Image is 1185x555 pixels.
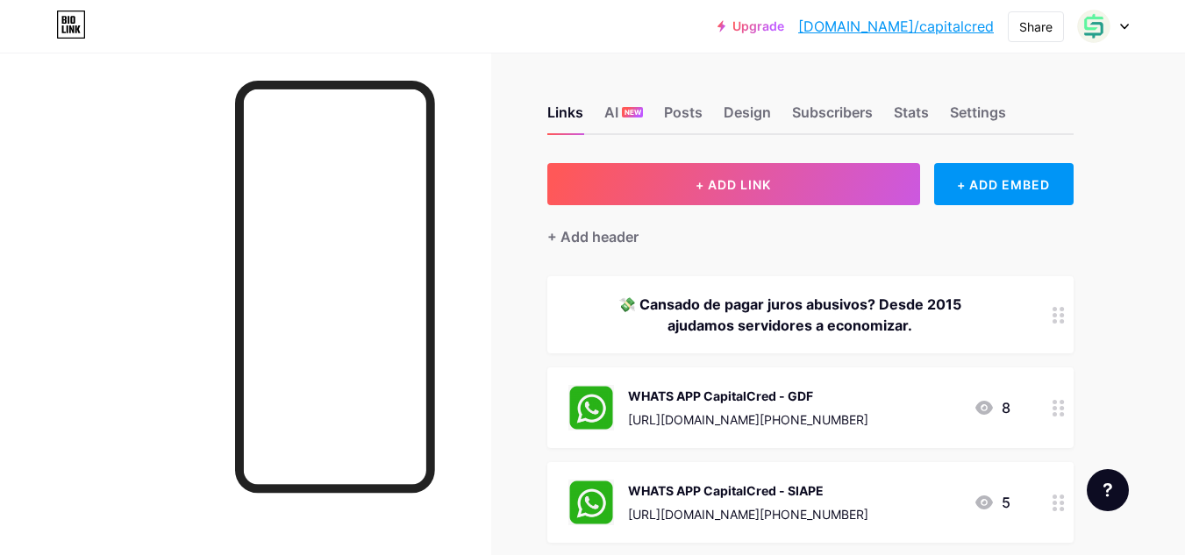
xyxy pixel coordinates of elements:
[604,102,643,133] div: AI
[568,385,614,430] img: WHATS APP CapitalCred - GDF
[547,102,583,133] div: Links
[568,294,1010,336] div: 💸 Cansado de pagar juros abusivos? Desde 2015 ajudamos servidores a economizar.
[798,16,994,37] a: [DOMAIN_NAME]/capitalcred
[974,397,1010,418] div: 8
[894,102,929,133] div: Stats
[717,19,784,33] a: Upgrade
[628,481,868,500] div: WHATS APP CapitalCred - SIAPE
[547,163,920,205] button: + ADD LINK
[568,480,614,525] img: WHATS APP CapitalCred - SIAPE
[696,177,771,192] span: + ADD LINK
[974,492,1010,513] div: 5
[792,102,873,133] div: Subscribers
[664,102,703,133] div: Posts
[628,387,868,405] div: WHATS APP CapitalCred - GDF
[934,163,1074,205] div: + ADD EMBED
[950,102,1006,133] div: Settings
[625,107,641,117] span: NEW
[724,102,771,133] div: Design
[1077,10,1110,43] img: Fausto Pereira
[1019,18,1053,36] div: Share
[547,226,639,247] div: + Add header
[628,505,868,523] div: [URL][DOMAIN_NAME][PHONE_NUMBER]
[628,410,868,429] div: [URL][DOMAIN_NAME][PHONE_NUMBER]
